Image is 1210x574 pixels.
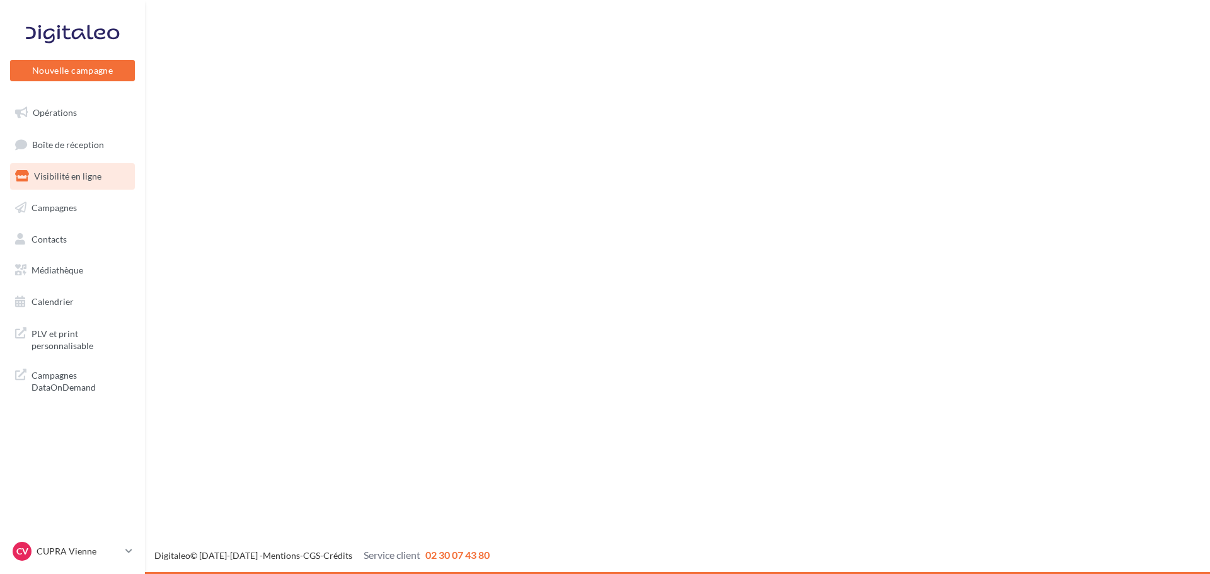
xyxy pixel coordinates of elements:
span: Service client [364,549,420,561]
span: Opérations [33,107,77,118]
a: Digitaleo [154,550,190,561]
span: PLV et print personnalisable [32,325,130,352]
a: Médiathèque [8,257,137,284]
span: Campagnes [32,202,77,213]
span: Visibilité en ligne [34,171,101,181]
p: CUPRA Vienne [37,545,120,558]
span: Médiathèque [32,265,83,275]
span: Boîte de réception [32,139,104,149]
span: © [DATE]-[DATE] - - - [154,550,490,561]
a: Crédits [323,550,352,561]
a: Visibilité en ligne [8,163,137,190]
a: Opérations [8,100,137,126]
a: PLV et print personnalisable [8,320,137,357]
span: Campagnes DataOnDemand [32,367,130,394]
a: Campagnes DataOnDemand [8,362,137,399]
a: Calendrier [8,289,137,315]
a: CGS [303,550,320,561]
button: Nouvelle campagne [10,60,135,81]
a: Campagnes [8,195,137,221]
span: Contacts [32,233,67,244]
a: Boîte de réception [8,131,137,158]
span: Calendrier [32,296,74,307]
a: CV CUPRA Vienne [10,539,135,563]
span: CV [16,545,28,558]
a: Contacts [8,226,137,253]
a: Mentions [263,550,300,561]
span: 02 30 07 43 80 [425,549,490,561]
